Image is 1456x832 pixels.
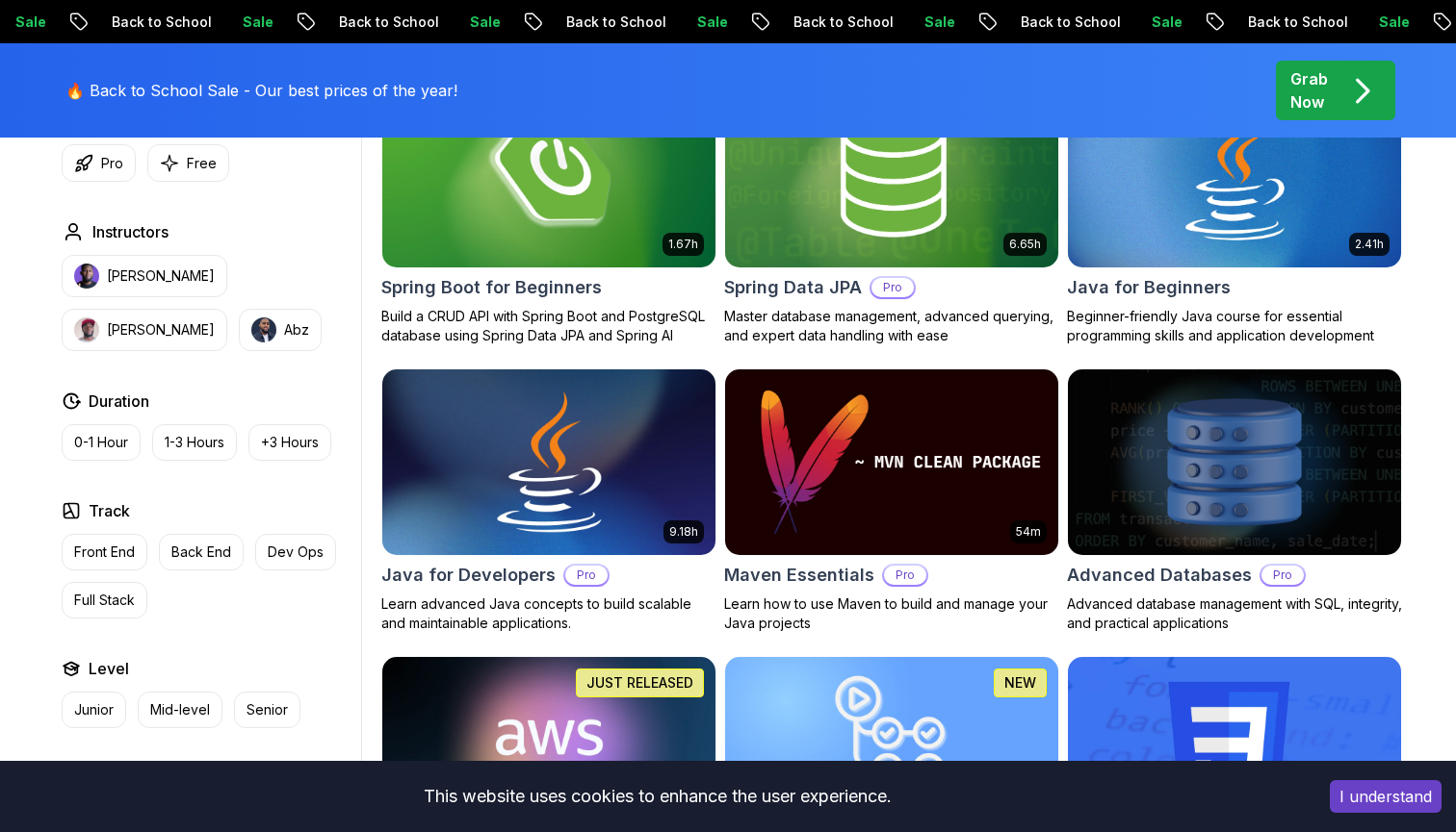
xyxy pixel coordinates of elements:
[74,264,99,289] img: instructor img
[517,13,579,32] p: Sale
[565,566,608,585] p: Pro
[725,369,1058,556] img: Maven Essentials card
[871,278,914,297] p: Pro
[159,534,244,570] button: Back End
[374,365,723,560] img: Java for Developers card
[62,534,147,570] button: Front End
[62,255,227,297] button: instructor img[PERSON_NAME]
[1068,13,1199,32] p: Back to School
[972,13,1033,32] p: Sale
[613,13,744,32] p: Back to School
[1068,369,1401,556] img: Advanced Databases card
[239,309,322,351] button: instructor imgAbz
[1016,524,1041,540] p: 54m
[62,692,126,728] button: Junior
[62,582,147,618] button: Full Stack
[381,368,716,634] a: Java for Developers card9.18hJava for DevelopersProLearn advanced Java concepts to build scalable...
[89,499,130,522] h2: Track
[62,424,141,461] button: 0-1 Hour
[1330,780,1442,813] button: Accept cookies
[1067,562,1252,589] h2: Advanced Databases
[724,562,874,589] h2: Maven Essentials
[382,81,715,267] img: Spring Boot for Beginners card
[150,700,210,719] p: Mid-level
[89,657,129,680] h2: Level
[92,220,169,243] h2: Instructors
[165,433,224,452] p: 1-3 Hours
[107,320,215,340] p: [PERSON_NAME]
[1067,80,1402,345] a: Java for Beginners card2.41hJava for BeginnersBeginner-friendly Java course for essential program...
[1067,274,1231,301] h2: Java for Beginners
[381,274,602,301] h2: Spring Boot for Beginners
[171,542,231,562] p: Back End
[74,433,128,452] p: 0-1 Hour
[62,309,227,351] button: instructor img[PERSON_NAME]
[669,524,698,540] p: 9.18h
[138,692,222,728] button: Mid-level
[63,13,124,32] p: Sale
[234,692,300,728] button: Senior
[284,320,309,340] p: Abz
[251,317,276,342] img: instructor img
[74,542,135,562] p: Front End
[147,144,229,182] button: Free
[107,266,215,286] p: [PERSON_NAME]
[1067,368,1402,634] a: Advanced Databases cardAdvanced DatabasesProAdvanced database management with SQL, integrity, and...
[724,368,1059,634] a: Maven Essentials card54mMaven EssentialsProLearn how to use Maven to build and manage your Java p...
[101,154,123,173] p: Pro
[1067,307,1402,345] p: Beginner-friendly Java course for essential programming skills and application development
[74,317,99,342] img: instructor img
[74,591,135,610] p: Full Stack
[841,13,972,32] p: Back to School
[247,700,288,719] p: Senior
[1067,594,1402,633] p: Advanced database management with SQL, integrity, and practical applications
[884,566,926,585] p: Pro
[1004,673,1036,693] p: NEW
[1355,237,1384,252] p: 2.41h
[744,13,806,32] p: Sale
[381,594,716,633] p: Learn advanced Java concepts to build scalable and maintainable applications.
[62,144,136,182] button: Pro
[586,673,693,693] p: JUST RELEASED
[381,562,556,589] h2: Java for Developers
[1295,13,1426,32] p: Back to School
[1009,237,1041,252] p: 6.65h
[1290,67,1328,113] p: Grab Now
[74,700,114,719] p: Junior
[381,307,716,345] p: Build a CRUD API with Spring Boot and PostgreSQL database using Spring Data JPA and Spring AI
[668,237,698,252] p: 1.67h
[1261,566,1304,585] p: Pro
[724,80,1059,345] a: Spring Data JPA card6.65hNEWSpring Data JPAProMaster database management, advanced querying, and ...
[187,154,217,173] p: Free
[14,775,1301,818] div: This website uses cookies to enhance the user experience.
[159,13,290,32] p: Back to School
[724,307,1059,345] p: Master database management, advanced querying, and expert data handling with ease
[152,424,237,461] button: 1-3 Hours
[1199,13,1261,32] p: Sale
[268,542,324,562] p: Dev Ops
[724,274,862,301] h2: Spring Data JPA
[248,424,331,461] button: +3 Hours
[290,13,351,32] p: Sale
[261,433,319,452] p: +3 Hours
[386,13,517,32] p: Back to School
[65,79,457,102] p: 🔥 Back to School Sale - Our best prices of the year!
[89,390,149,413] h2: Duration
[1068,81,1401,267] img: Java for Beginners card
[381,80,716,345] a: Spring Boot for Beginners card1.67hNEWSpring Boot for BeginnersBuild a CRUD API with Spring Boot ...
[724,594,1059,633] p: Learn how to use Maven to build and manage your Java projects
[255,534,336,570] button: Dev Ops
[725,81,1058,267] img: Spring Data JPA card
